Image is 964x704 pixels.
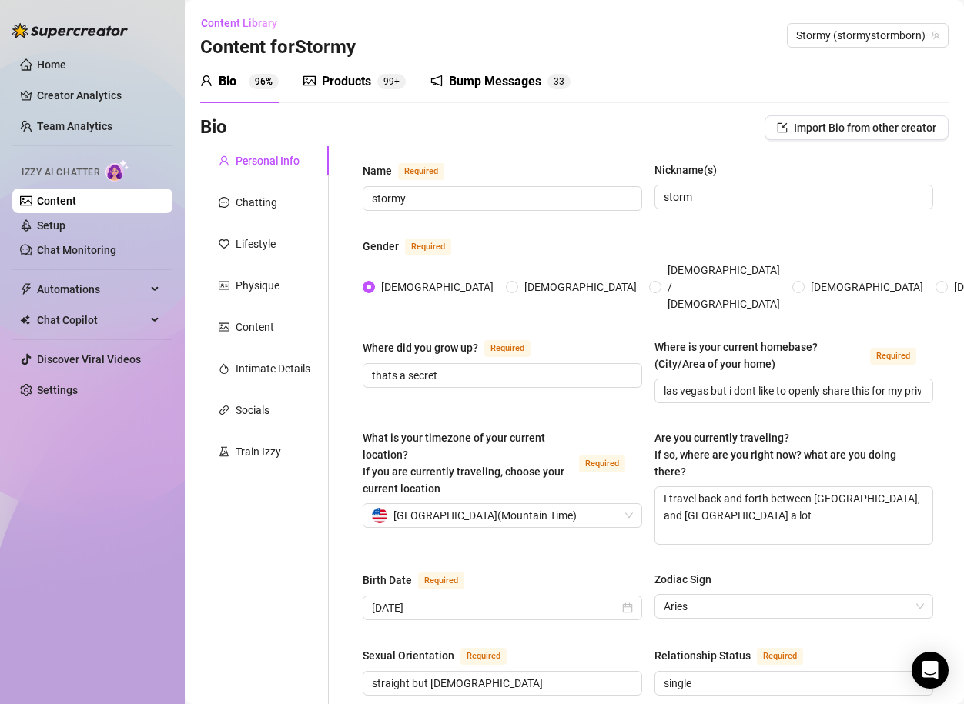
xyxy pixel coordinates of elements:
label: Gender [363,237,468,255]
span: Izzy AI Chatter [22,165,99,180]
label: Name [363,162,461,180]
span: Automations [37,277,146,302]
a: Settings [37,384,78,396]
a: Team Analytics [37,120,112,132]
div: Relationship Status [654,647,751,664]
img: us [372,508,387,523]
span: fire [219,363,229,374]
span: 3 [554,76,559,87]
div: Sexual Orientation [363,647,454,664]
span: Stormy (stormystormborn) [796,24,939,47]
div: Socials [236,402,269,419]
button: Import Bio from other creator [765,115,949,140]
span: Required [418,572,464,589]
h3: Bio [200,115,227,140]
span: idcard [219,280,229,291]
input: Nickname(s) [664,189,922,205]
div: Bio [219,72,236,91]
a: Chat Monitoring [37,244,116,256]
span: experiment [219,446,229,457]
span: [DEMOGRAPHIC_DATA] [805,279,929,295]
img: AI Chatter [105,159,129,182]
div: Bump Messages [449,72,541,91]
div: Physique [236,277,279,294]
img: Chat Copilot [20,315,30,325]
label: Where is your current homebase? (City/Area of your home) [654,339,934,372]
span: Required [484,340,531,357]
label: Birth Date [363,571,481,589]
span: Required [870,348,916,365]
span: Chat Copilot [37,308,146,332]
span: [GEOGRAPHIC_DATA] ( Mountain Time ) [393,504,577,527]
span: message [219,197,229,208]
div: Name [363,162,392,179]
span: [DEMOGRAPHIC_DATA] [375,279,500,295]
span: import [777,122,788,133]
div: Chatting [236,194,277,211]
span: What is your timezone of your current location? If you are currently traveling, choose your curre... [363,432,564,495]
a: Discover Viral Videos [37,353,141,365]
a: Creator Analytics [37,83,160,108]
input: Where did you grow up? [372,367,630,384]
label: Where did you grow up? [363,339,547,357]
label: Sexual Orientation [363,646,524,665]
span: thunderbolt [20,283,32,295]
span: picture [219,322,229,332]
span: Aries [664,595,925,618]
span: 3 [559,76,564,87]
button: Content Library [200,11,290,35]
h3: Content for Stormy [200,35,356,60]
label: Relationship Status [654,646,820,665]
span: team [931,31,940,40]
span: Required [460,648,507,665]
span: notification [430,75,443,87]
div: Personal Info [236,152,300,169]
a: Content [37,195,76,207]
span: link [219,405,229,415]
div: Where is your current homebase? (City/Area of your home) [654,339,865,372]
span: [DEMOGRAPHIC_DATA] [518,279,643,295]
div: Lifestyle [236,235,276,252]
label: Zodiac Sign [654,571,722,588]
a: Home [37,58,66,71]
span: Content Library [201,17,277,29]
input: Sexual Orientation [372,675,630,692]
input: Relationship Status [664,675,922,692]
div: Intimate Details [236,360,310,377]
span: [DEMOGRAPHIC_DATA] / [DEMOGRAPHIC_DATA] [661,262,786,312]
div: Zodiac Sign [654,571,711,588]
span: picture [303,75,316,87]
span: user [219,155,229,166]
div: Where did you grow up? [363,339,478,356]
span: Required [405,239,451,255]
span: Import Bio from other creator [794,122,936,134]
span: Required [579,455,625,472]
textarea: I travel back and forth between [GEOGRAPHIC_DATA], and [GEOGRAPHIC_DATA] a lot [655,487,933,544]
span: Required [398,163,444,180]
div: Birth Date [363,572,412,589]
a: Setup [37,219,65,232]
img: logo-BBDzfeDw.svg [12,23,128,38]
span: Required [757,648,803,665]
span: Are you currently traveling? If so, where are you right now? what are you doing there? [654,432,896,478]
input: Birth Date [372,599,619,616]
input: Name [372,190,630,207]
div: Train Izzy [236,443,281,460]
div: Nickname(s) [654,162,717,179]
div: Content [236,319,274,335]
label: Nickname(s) [654,162,728,179]
sup: 122 [377,74,406,89]
span: user [200,75,213,87]
div: Gender [363,238,399,255]
sup: 96% [249,74,279,89]
span: heart [219,239,229,249]
div: Open Intercom Messenger [912,652,949,689]
input: Where is your current homebase? (City/Area of your home) [664,382,922,399]
sup: 33 [547,74,571,89]
div: Products [322,72,371,91]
